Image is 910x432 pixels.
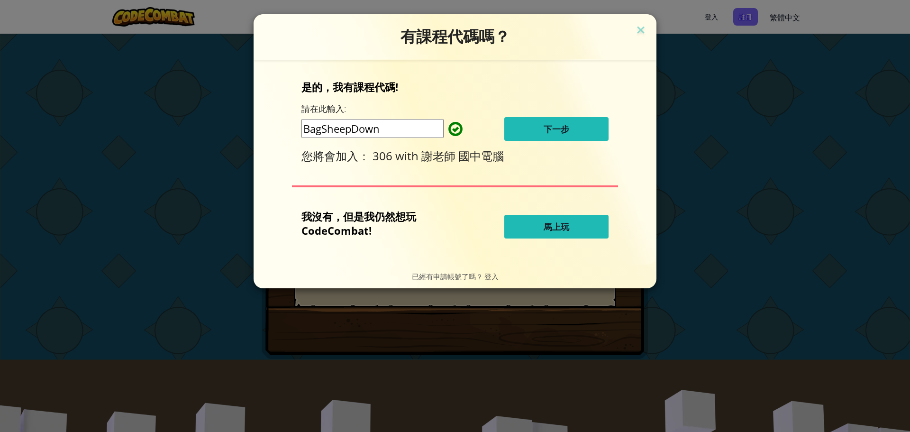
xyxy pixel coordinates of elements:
span: 下一步 [544,123,569,135]
img: close icon [635,24,647,38]
span: 已經有申請帳號了嗎？ [412,272,484,281]
span: 謝老師 國中電腦 [421,148,504,164]
span: 馬上玩 [544,221,569,232]
span: 306 [373,148,395,164]
p: 我沒有，但是我仍然想玩 CodeCombat! [301,209,457,238]
label: 請在此輸入: [301,103,346,115]
p: 是的，我有課程代碼! [301,80,609,94]
a: 登入 [484,272,499,281]
span: with [395,148,421,164]
span: 有課程代碼嗎？ [400,27,510,46]
span: 您將會加入： [301,148,373,164]
button: 下一步 [504,117,609,141]
button: 馬上玩 [504,215,609,239]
